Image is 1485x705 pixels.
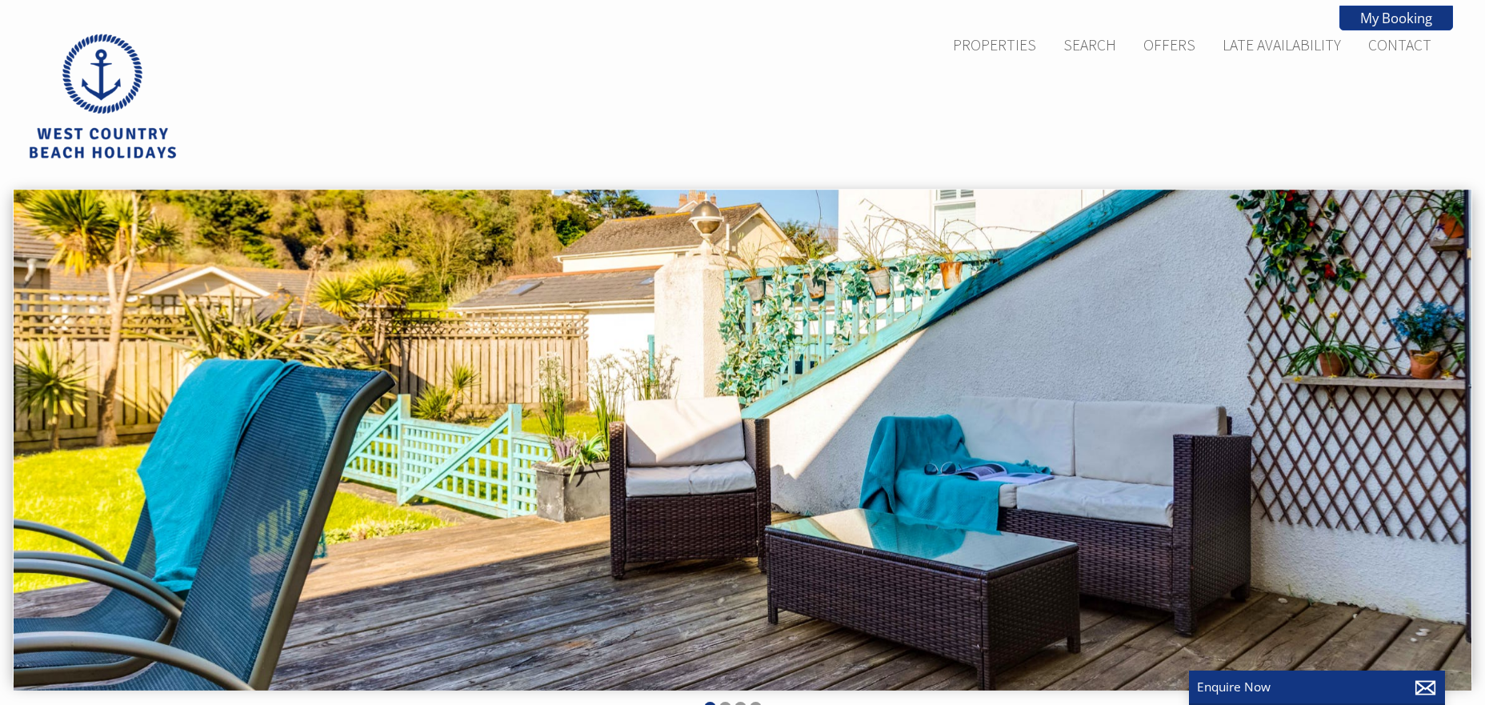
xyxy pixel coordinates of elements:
a: LATE AVAILABILITY [1223,35,1341,54]
a: CONTACT [1368,35,1431,54]
a: SEARCH [1063,35,1116,54]
p: Enquire Now [1197,679,1437,695]
a: My Booking [1339,6,1453,30]
img: West Country Beach Holidays [22,29,182,165]
a: PROPERTIES [953,35,1036,54]
a: OFFERS [1143,35,1195,54]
